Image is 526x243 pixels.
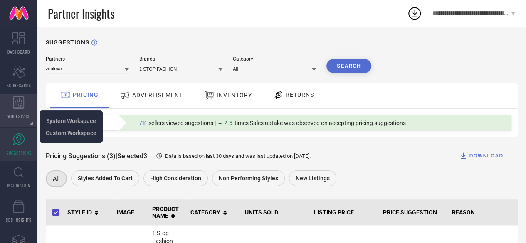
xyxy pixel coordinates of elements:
div: Brands [139,56,222,62]
span: PRICING [73,91,99,98]
span: CDC INSIGHTS [6,217,32,223]
span: 7% [139,120,146,126]
div: Partners [46,56,129,62]
div: Percentage of sellers who have viewed suggestions for the current Insight Type [135,118,410,128]
button: DOWNLOAD [449,147,514,164]
th: UNITS SOLD [242,199,311,226]
span: times Sales uptake was observed on accepting pricing suggestions [235,120,406,126]
span: Selected 3 [117,152,147,160]
span: Data is based on last 30 days and was last updated on [DATE] . [165,153,311,159]
span: System Workspace [46,118,96,124]
th: PRODUCT NAME [149,199,187,226]
span: New Listings [296,175,330,182]
span: sellers viewed sugestions | [148,120,216,126]
span: Pricing Suggestions (3) [46,152,116,160]
span: All [53,175,60,182]
span: Custom Workspace [46,130,96,136]
div: Category [233,56,316,62]
th: PRICE SUGGESTION [380,199,449,226]
th: IMAGE [113,199,149,226]
span: WORKSPACE [7,113,30,119]
th: LISTING PRICE [311,199,380,226]
span: RETURNS [286,91,314,98]
div: Open download list [407,6,422,21]
span: 2.5 [224,120,232,126]
span: Partner Insights [48,5,114,22]
span: High Consideration [150,175,201,182]
span: SUGGESTIONS [6,150,32,156]
span: INSPIRATION [7,182,30,188]
span: Non Performing Styles [219,175,278,182]
span: SCORECARDS [7,82,31,88]
h1: SUGGESTIONS [46,39,89,46]
div: DOWNLOAD [459,152,503,160]
button: Search [326,59,371,73]
th: REASON [449,199,518,226]
span: INVENTORY [217,92,252,98]
th: STYLE ID [64,199,113,226]
span: DASHBOARD [7,49,30,55]
span: ADVERTISEMENT [132,92,183,98]
a: Custom Workspace [46,129,96,137]
th: CATEGORY [187,199,242,226]
span: | [116,152,117,160]
a: System Workspace [46,117,96,125]
span: Styles Added To Cart [78,175,133,182]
